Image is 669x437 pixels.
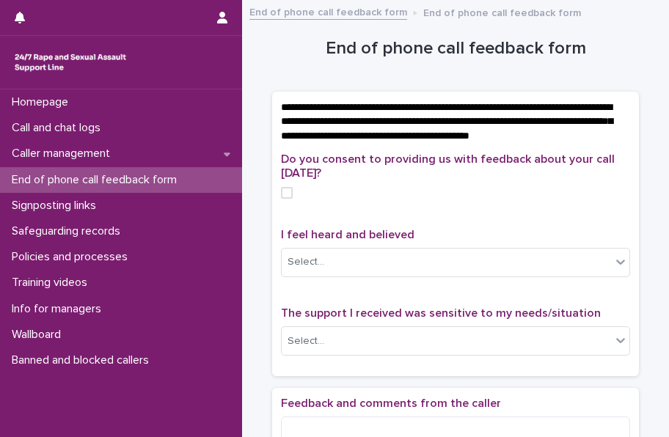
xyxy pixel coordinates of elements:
h1: End of phone call feedback form [272,38,639,59]
span: I feel heard and believed [281,229,414,240]
p: Call and chat logs [6,121,112,135]
p: Caller management [6,147,122,161]
p: End of phone call feedback form [423,4,581,20]
div: Select... [288,254,324,270]
p: Info for managers [6,302,113,316]
p: Safeguarding records [6,224,132,238]
span: The support I received was sensitive to my needs/situation [281,307,601,319]
div: Select... [288,334,324,349]
p: Signposting links [6,199,108,213]
p: Banned and blocked callers [6,353,161,367]
span: Feedback and comments from the caller [281,397,501,409]
span: Do you consent to providing us with feedback about your call [DATE]? [281,153,615,179]
img: rhQMoQhaT3yELyF149Cw [12,48,129,77]
p: Policies and processes [6,250,139,264]
p: Homepage [6,95,80,109]
p: End of phone call feedback form [6,173,189,187]
p: Wallboard [6,328,73,342]
a: End of phone call feedback form [249,3,407,20]
p: Training videos [6,276,99,290]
